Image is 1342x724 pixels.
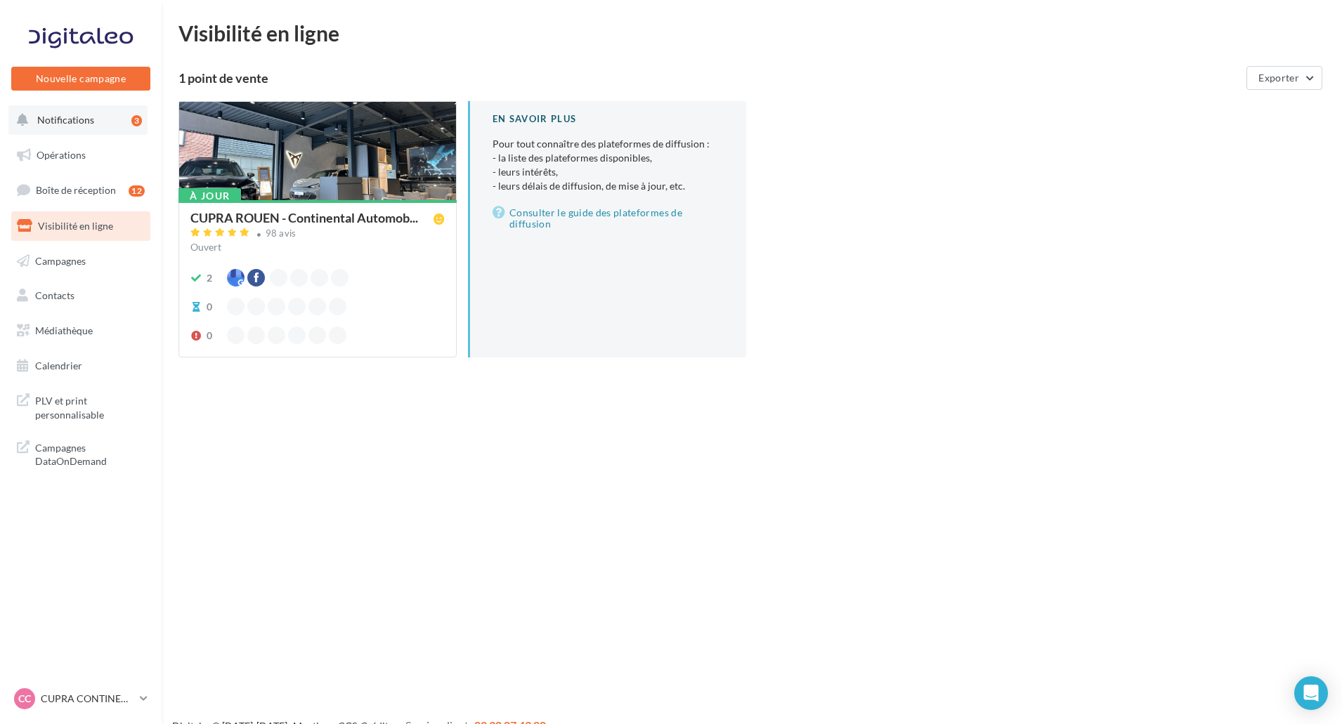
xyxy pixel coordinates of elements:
a: Calendrier [8,351,153,381]
a: Campagnes [8,246,153,276]
span: CC [18,692,31,706]
span: Exporter [1258,72,1299,84]
a: 98 avis [190,226,445,243]
div: 3 [131,115,142,126]
span: CUPRA ROUEN - Continental Automob... [190,211,418,224]
span: Contacts [35,289,74,301]
span: Notifications [37,114,94,126]
a: Visibilité en ligne [8,211,153,241]
button: Exporter [1246,66,1322,90]
a: CC CUPRA CONTINENTAL [11,685,150,712]
div: Visibilité en ligne [178,22,1325,44]
div: 2 [207,271,212,285]
li: - leurs délais de diffusion, de mise à jour, etc. [493,179,724,193]
a: Opérations [8,140,153,170]
div: 98 avis [266,229,297,238]
a: PLV et print personnalisable [8,386,153,427]
div: 12 [129,185,145,197]
div: Open Intercom Messenger [1294,676,1328,710]
span: Opérations [37,149,86,161]
div: 0 [207,329,212,343]
span: Boîte de réception [36,184,116,196]
span: Campagnes [35,254,86,266]
p: CUPRA CONTINENTAL [41,692,134,706]
span: Ouvert [190,241,221,253]
div: À jour [178,188,241,204]
span: Visibilité en ligne [38,220,113,232]
div: 0 [207,300,212,314]
button: Nouvelle campagne [11,67,150,91]
button: Notifications 3 [8,105,148,135]
div: 1 point de vente [178,72,1241,84]
span: Calendrier [35,360,82,371]
a: Consulter le guide des plateformes de diffusion [493,204,724,232]
li: - leurs intérêts, [493,165,724,179]
a: Contacts [8,281,153,310]
li: - la liste des plateformes disponibles, [493,151,724,165]
div: En savoir plus [493,112,724,126]
span: PLV et print personnalisable [35,391,145,421]
a: Boîte de réception12 [8,175,153,205]
p: Pour tout connaître des plateformes de diffusion : [493,137,724,193]
span: Campagnes DataOnDemand [35,438,145,468]
span: Médiathèque [35,324,93,336]
a: Médiathèque [8,316,153,345]
a: Campagnes DataOnDemand [8,433,153,474]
